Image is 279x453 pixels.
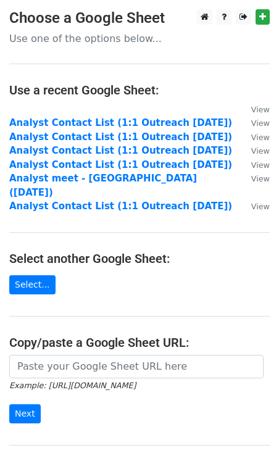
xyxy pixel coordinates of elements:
small: View [251,118,270,128]
small: Example: [URL][DOMAIN_NAME] [9,381,136,390]
a: View [239,117,270,128]
a: View [239,104,270,115]
a: Analyst Contact List (1:1 Outreach [DATE]) [9,159,232,170]
a: Analyst Contact List (1:1 Outreach [DATE]) [9,131,232,143]
h4: Copy/paste a Google Sheet URL: [9,335,270,350]
h4: Use a recent Google Sheet: [9,83,270,98]
small: View [251,133,270,142]
h4: Select another Google Sheet: [9,251,270,266]
small: View [251,174,270,183]
small: View [251,146,270,156]
iframe: Chat Widget [217,394,279,453]
a: Analyst Contact List (1:1 Outreach [DATE]) [9,201,232,212]
small: View [251,202,270,211]
a: View [239,173,270,184]
small: View [251,105,270,114]
a: View [239,201,270,212]
a: View [239,159,270,170]
a: Analyst Contact List (1:1 Outreach [DATE]) [9,117,232,128]
a: Analyst Contact List (1:1 Outreach [DATE]) [9,145,232,156]
a: View [239,145,270,156]
p: Use one of the options below... [9,32,270,45]
small: View [251,160,270,170]
input: Next [9,404,41,423]
a: View [239,131,270,143]
a: Select... [9,275,56,294]
a: Analyst meet - [GEOGRAPHIC_DATA] ([DATE]) [9,173,197,198]
input: Paste your Google Sheet URL here [9,355,264,378]
h3: Choose a Google Sheet [9,9,270,27]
